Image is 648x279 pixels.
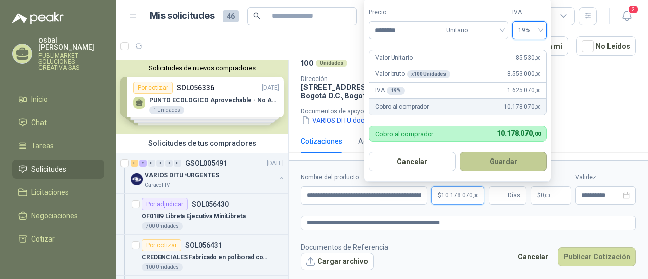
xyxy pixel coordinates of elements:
[535,71,541,77] span: ,00
[142,263,183,271] div: 100 Unidades
[301,136,342,147] div: Cotizaciones
[473,193,479,198] span: ,00
[375,131,433,137] p: Cobro al comprador
[375,53,412,63] p: Valor Unitario
[407,70,450,78] div: x 100 Unidades
[12,136,104,155] a: Tareas
[541,192,550,198] span: 0
[575,173,636,182] label: Validez
[512,247,554,266] button: Cancelar
[120,64,284,72] button: Solicitudes de nuevos compradores
[518,23,541,38] span: 19%
[156,160,164,167] div: 0
[375,102,428,112] p: Cobro al comprador
[223,10,239,22] span: 46
[301,83,397,100] p: [STREET_ADDRESS] Bogotá D.C. , Bogotá D.C.
[253,12,260,19] span: search
[497,129,540,137] span: 10.178.070
[31,94,48,105] span: Inicio
[512,8,547,17] label: IVA
[301,75,397,83] p: Dirección
[31,117,47,128] span: Chat
[301,242,388,253] p: Documentos de Referencia
[535,104,541,110] span: ,00
[131,160,138,167] div: 3
[369,152,456,171] button: Cancelar
[145,181,170,189] p: Caracol TV
[446,23,502,38] span: Unitario
[316,59,347,67] div: Unidades
[504,102,540,112] span: 10.178.070
[116,60,288,134] div: Solicitudes de nuevos compradoresPor cotizarSOL056336[DATE] PUNTO ECOLOGICO Aprovechable - No Apr...
[301,59,314,67] p: 100
[301,115,369,126] button: VARIOS DITU.docx
[460,152,547,171] button: Guardar
[531,186,571,205] p: $ 0,00
[558,247,636,266] button: Publicar Cotización
[142,198,188,210] div: Por adjudicar
[185,160,227,167] p: GSOL005491
[375,69,450,79] p: Valor bruto
[174,160,181,167] div: 0
[165,160,173,167] div: 0
[508,187,520,204] span: Días
[535,55,541,61] span: ,00
[12,160,104,179] a: Solicitudes
[145,171,219,180] p: VARIOS DITU *URGENTES
[31,210,78,221] span: Negociaciones
[12,229,104,249] a: Cotizar
[533,131,541,137] span: ,00
[192,201,229,208] p: SOL056430
[38,36,104,51] p: osbal [PERSON_NAME]
[369,8,439,17] label: Precio
[131,173,143,185] img: Company Logo
[267,158,284,168] p: [DATE]
[507,86,540,95] span: 1.625.070
[516,53,541,63] span: 85.530
[12,12,64,24] img: Logo peakr
[150,9,215,23] h1: Mis solicitudes
[38,53,104,71] p: PUBLIMARKET SOLUCIONES CREATIVA SAS
[31,164,66,175] span: Solicitudes
[544,193,550,198] span: ,00
[31,140,54,151] span: Tareas
[12,113,104,132] a: Chat
[507,69,540,79] span: 8.553.000
[142,253,268,262] p: CREDENCIALES Fabricado en poliborad con impresión digital a full color
[358,136,388,147] div: Actividad
[576,36,636,56] button: No Leídos
[116,134,288,153] div: Solicitudes de tus compradores
[537,192,541,198] span: $
[185,242,222,249] p: SOL056431
[431,186,484,205] p: $10.178.070,00
[12,183,104,202] a: Licitaciones
[139,160,147,167] div: 2
[116,194,288,235] a: Por adjudicarSOL056430OF0189 Libreta Ejecutiva MiniLibreta700 Unidades
[12,206,104,225] a: Negociaciones
[301,173,427,182] label: Nombre del producto
[142,212,246,221] p: OF0189 Libreta Ejecutiva MiniLibreta
[301,253,374,271] button: Cargar archivo
[142,239,181,251] div: Por cotizar
[375,86,404,95] p: IVA
[387,87,405,95] div: 19 %
[441,192,479,198] span: 10.178.070
[116,235,288,276] a: Por cotizarSOL056431CREDENCIALES Fabricado en poliborad con impresión digital a full color100 Uni...
[31,233,55,245] span: Cotizar
[131,157,286,189] a: 3 2 0 0 0 0 GSOL005491[DATE] Company LogoVARIOS DITU *URGENTESCaracol TV
[31,187,69,198] span: Licitaciones
[628,5,639,14] span: 2
[148,160,155,167] div: 0
[618,7,636,25] button: 2
[12,90,104,109] a: Inicio
[142,222,183,230] div: 700 Unidades
[301,108,644,115] p: Documentos de apoyo
[535,88,541,93] span: ,00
